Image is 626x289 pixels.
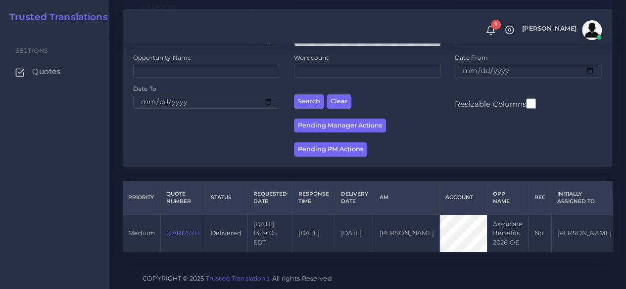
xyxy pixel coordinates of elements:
[247,181,292,214] th: Requested Date
[582,20,602,40] img: avatar
[32,66,60,77] span: Quotes
[294,142,367,157] button: Pending PM Actions
[482,25,499,36] a: 1
[517,20,605,40] a: [PERSON_NAME]avatar
[128,229,155,237] span: medium
[487,181,529,214] th: Opp Name
[491,20,501,30] span: 1
[292,214,335,252] td: [DATE]
[247,214,292,252] td: [DATE] 13:19:05 EDT
[166,229,199,237] a: QAR125711
[143,273,332,284] span: COPYRIGHT © 2025
[15,47,48,54] span: Sections
[439,181,487,214] th: Account
[335,214,374,252] td: [DATE]
[7,61,101,82] a: Quotes
[294,119,386,133] button: Pending Manager Actions
[455,53,488,62] label: Date From
[374,214,439,252] td: [PERSON_NAME]
[551,181,617,214] th: Initially Assigned to
[133,84,156,93] label: Date To
[487,214,529,252] td: Associate Benefits 2026 OE
[205,214,247,252] td: Delivered
[294,53,329,62] label: Wordcount
[374,181,439,214] th: AM
[206,275,269,282] a: Trusted Translations
[269,273,332,284] span: , All rights Reserved
[327,94,351,109] button: Clear
[292,181,335,214] th: Response Time
[205,181,247,214] th: Status
[2,12,108,23] a: Trusted Translations
[161,181,205,214] th: Quote Number
[123,181,161,214] th: Priority
[133,53,191,62] label: Opportunity Name
[455,97,536,110] label: Resizable Columns
[294,94,324,109] button: Search
[522,26,577,32] span: [PERSON_NAME]
[529,214,551,252] td: No
[529,181,551,214] th: REC
[335,181,374,214] th: Delivery Date
[526,97,536,110] input: Resizable Columns
[551,214,617,252] td: [PERSON_NAME]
